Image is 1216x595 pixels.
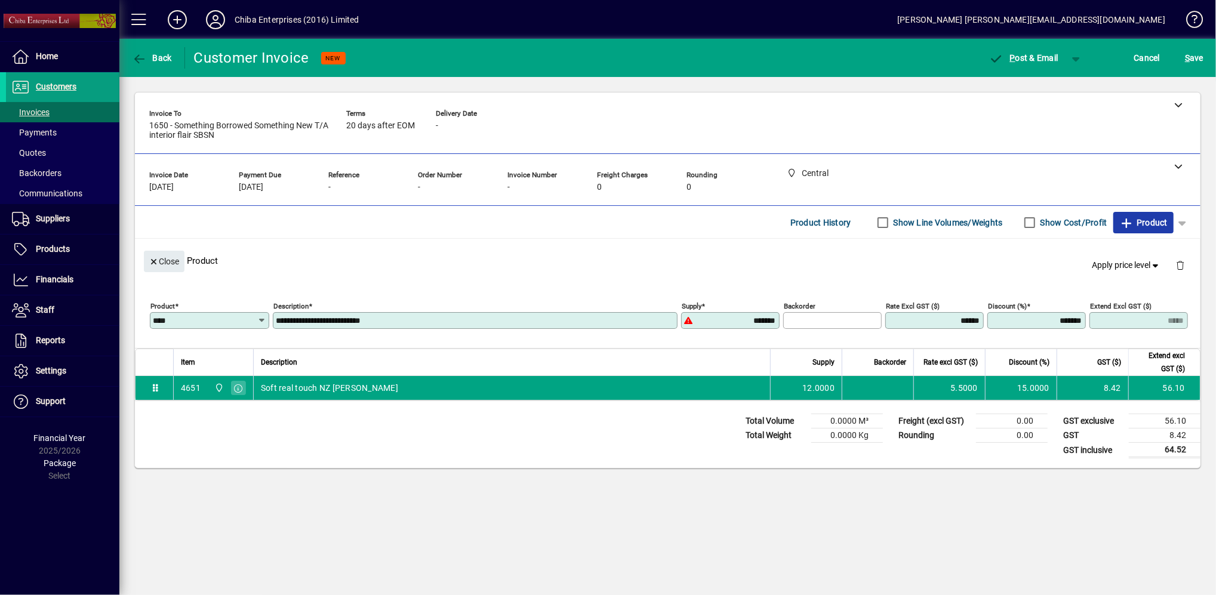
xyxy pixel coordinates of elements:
[790,213,851,232] span: Product History
[1088,255,1166,276] button: Apply price level
[273,302,309,310] mat-label: Description
[897,10,1165,29] div: [PERSON_NAME] [PERSON_NAME][EMAIL_ADDRESS][DOMAIN_NAME]
[682,302,701,310] mat-label: Supply
[196,9,235,30] button: Profile
[740,428,811,443] td: Total Weight
[144,251,184,272] button: Close
[1090,302,1152,310] mat-label: Extend excl GST ($)
[36,244,70,254] span: Products
[1134,48,1160,67] span: Cancel
[12,107,50,117] span: Invoices
[812,356,835,369] span: Supply
[36,51,58,61] span: Home
[36,396,66,406] span: Support
[346,121,415,131] span: 20 days after EOM
[740,414,811,428] td: Total Volume
[921,382,978,394] div: 5.5000
[12,189,82,198] span: Communications
[1113,212,1174,233] button: Product
[36,335,65,345] span: Reports
[261,356,297,369] span: Description
[786,212,856,233] button: Product History
[976,414,1048,428] td: 0.00
[6,387,119,417] a: Support
[1092,259,1162,272] span: Apply price level
[983,47,1064,69] button: Post & Email
[1166,251,1195,279] button: Delete
[1057,428,1129,443] td: GST
[1182,47,1206,69] button: Save
[6,163,119,183] a: Backorders
[1010,53,1015,63] span: P
[12,128,57,137] span: Payments
[6,42,119,72] a: Home
[119,47,185,69] app-page-header-button: Back
[6,102,119,122] a: Invoices
[1166,260,1195,270] app-page-header-button: Delete
[36,305,54,315] span: Staff
[874,356,906,369] span: Backorder
[1131,47,1163,69] button: Cancel
[6,204,119,234] a: Suppliers
[149,121,328,140] span: 1650 - Something Borrowed Something New T/A interior flair SBSN
[811,428,883,443] td: 0.0000 Kg
[1128,376,1200,400] td: 56.10
[44,458,76,468] span: Package
[1057,443,1129,458] td: GST inclusive
[811,414,883,428] td: 0.0000 M³
[158,9,196,30] button: Add
[507,183,510,192] span: -
[1129,428,1200,443] td: 8.42
[985,376,1057,400] td: 15.0000
[34,433,86,443] span: Financial Year
[1129,414,1200,428] td: 56.10
[891,217,1003,229] label: Show Line Volumes/Weights
[150,302,175,310] mat-label: Product
[181,382,201,394] div: 4651
[12,148,46,158] span: Quotes
[194,48,309,67] div: Customer Invoice
[6,356,119,386] a: Settings
[235,10,359,29] div: Chiba Enterprises (2016) Limited
[6,235,119,264] a: Products
[802,382,835,394] span: 12.0000
[597,183,602,192] span: 0
[989,53,1058,63] span: ost & Email
[36,214,70,223] span: Suppliers
[36,275,73,284] span: Financials
[784,302,815,310] mat-label: Backorder
[1129,443,1200,458] td: 64.52
[1038,217,1107,229] label: Show Cost/Profit
[1119,213,1168,232] span: Product
[892,414,976,428] td: Freight (excl GST)
[418,183,420,192] span: -
[6,183,119,204] a: Communications
[36,366,66,375] span: Settings
[886,302,940,310] mat-label: Rate excl GST ($)
[6,295,119,325] a: Staff
[181,356,195,369] span: Item
[1177,2,1201,41] a: Knowledge Base
[1057,414,1129,428] td: GST exclusive
[36,82,76,91] span: Customers
[923,356,978,369] span: Rate excl GST ($)
[12,168,61,178] span: Backorders
[135,239,1200,282] div: Product
[1136,349,1185,375] span: Extend excl GST ($)
[132,53,172,63] span: Back
[6,265,119,295] a: Financials
[149,252,180,272] span: Close
[141,255,187,266] app-page-header-button: Close
[1185,53,1190,63] span: S
[261,382,398,394] span: Soft real touch NZ [PERSON_NAME]
[6,143,119,163] a: Quotes
[1009,356,1049,369] span: Discount (%)
[436,121,438,131] span: -
[988,302,1027,310] mat-label: Discount (%)
[892,428,976,443] td: Rounding
[976,428,1048,443] td: 0.00
[149,183,174,192] span: [DATE]
[1097,356,1121,369] span: GST ($)
[1185,48,1203,67] span: ave
[326,54,341,62] span: NEW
